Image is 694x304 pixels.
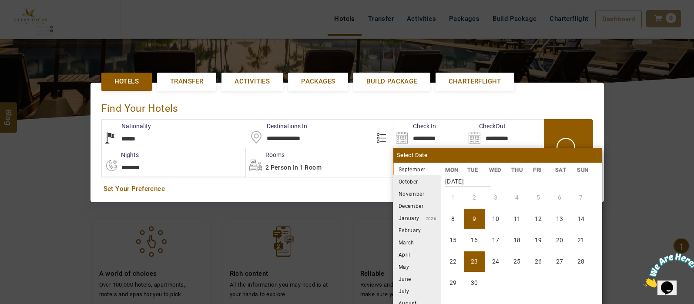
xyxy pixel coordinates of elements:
[441,165,463,174] li: MON
[425,167,486,172] small: 2025
[550,165,573,174] li: SAT
[170,77,203,86] span: Transfer
[550,251,570,272] li: Saturday, 27 September 2025
[528,251,549,272] li: Friday, 26 September 2025
[393,163,441,175] li: September
[393,285,441,297] li: July
[393,248,441,261] li: April
[571,209,591,229] li: Sunday, 14 September 2025
[573,165,595,174] li: SUN
[393,122,436,130] label: Check In
[486,251,506,272] li: Wednesday, 24 September 2025
[466,122,506,130] label: CheckOut
[157,73,216,90] a: Transfer
[443,273,463,293] li: Monday, 29 September 2025
[507,209,527,229] li: Thursday, 11 September 2025
[393,148,602,163] div: Select Date
[393,273,441,285] li: June
[393,175,441,187] li: October
[101,73,152,90] a: Hotels
[507,230,527,251] li: Thursday, 18 September 2025
[246,150,285,159] label: Rooms
[464,273,485,293] li: Tuesday, 30 September 2025
[443,230,463,251] li: Monday, 15 September 2025
[528,209,549,229] li: Friday, 12 September 2025
[436,73,514,90] a: Charterflight
[393,212,441,224] li: January
[449,77,501,86] span: Charterflight
[393,224,441,236] li: February
[393,236,441,248] li: March
[466,120,539,148] input: Search
[571,251,591,272] li: Sunday, 28 September 2025
[353,73,430,90] a: Build Package
[301,77,335,86] span: Packages
[485,165,507,174] li: WED
[486,209,506,229] li: Wednesday, 10 September 2025
[640,250,694,291] iframe: chat widget
[506,165,529,174] li: THU
[507,251,527,272] li: Thursday, 25 September 2025
[486,230,506,251] li: Wednesday, 17 September 2025
[393,261,441,273] li: May
[445,171,491,187] strong: [DATE]
[419,216,437,221] small: 2026
[265,164,322,171] span: 2 Person in 1 Room
[104,184,591,194] a: Set Your Preference
[443,251,463,272] li: Monday, 22 September 2025
[102,122,151,130] label: Nationality
[571,230,591,251] li: Sunday, 21 September 2025
[288,73,348,90] a: Packages
[221,73,283,90] a: Activities
[550,230,570,251] li: Saturday, 20 September 2025
[528,230,549,251] li: Friday, 19 September 2025
[393,187,441,200] li: November
[3,3,57,38] img: Chat attention grabber
[101,150,139,159] label: nights
[101,94,593,119] div: Find Your Hotels
[464,230,485,251] li: Tuesday, 16 September 2025
[235,77,270,86] span: Activities
[247,122,307,130] label: Destinations In
[366,77,417,86] span: Build Package
[393,120,466,148] input: Search
[463,165,485,174] li: TUE
[464,251,485,272] li: Tuesday, 23 September 2025
[114,77,139,86] span: Hotels
[443,209,463,229] li: Monday, 8 September 2025
[529,165,551,174] li: FRI
[393,200,441,212] li: December
[550,209,570,229] li: Saturday, 13 September 2025
[464,209,485,229] li: Tuesday, 9 September 2025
